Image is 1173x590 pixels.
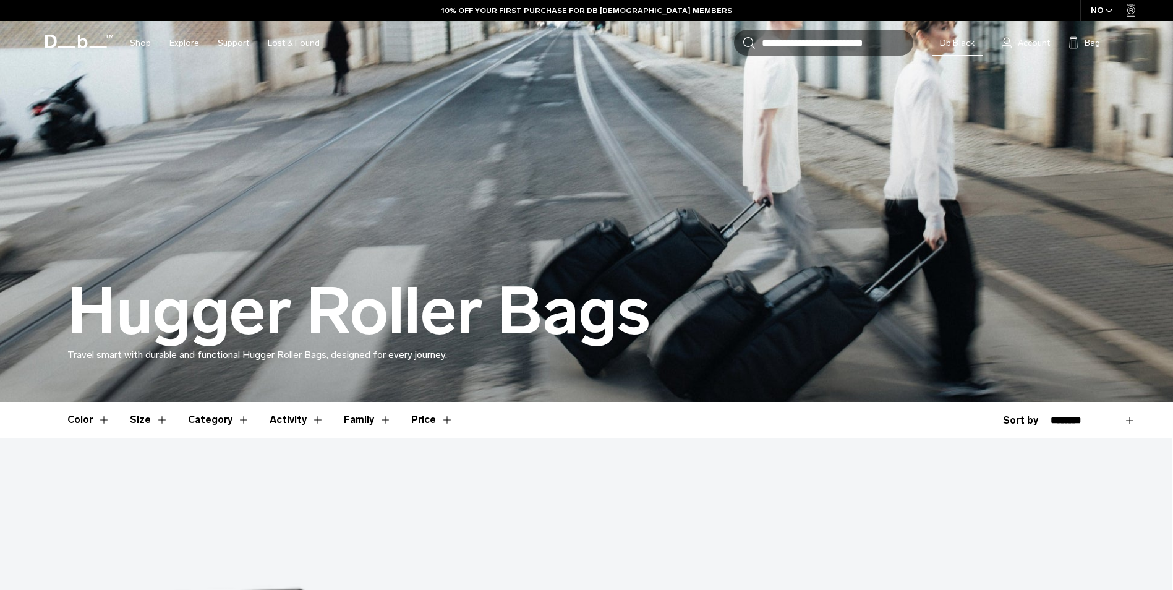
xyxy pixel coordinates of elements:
[67,349,447,361] span: Travel smart with durable and functional Hugger Roller Bags, designed for every journey.
[270,402,324,438] button: Toggle Filter
[411,402,453,438] button: Toggle Price
[188,402,250,438] button: Toggle Filter
[169,21,199,65] a: Explore
[121,21,329,65] nav: Main Navigation
[268,21,320,65] a: Lost & Found
[1002,35,1050,50] a: Account
[1085,36,1100,49] span: Bag
[932,30,983,56] a: Db Black
[130,402,168,438] button: Toggle Filter
[130,21,151,65] a: Shop
[67,402,110,438] button: Toggle Filter
[344,402,391,438] button: Toggle Filter
[67,276,650,348] h1: Hugger Roller Bags
[441,5,732,16] a: 10% OFF YOUR FIRST PURCHASE FOR DB [DEMOGRAPHIC_DATA] MEMBERS
[1068,35,1100,50] button: Bag
[1018,36,1050,49] span: Account
[218,21,249,65] a: Support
